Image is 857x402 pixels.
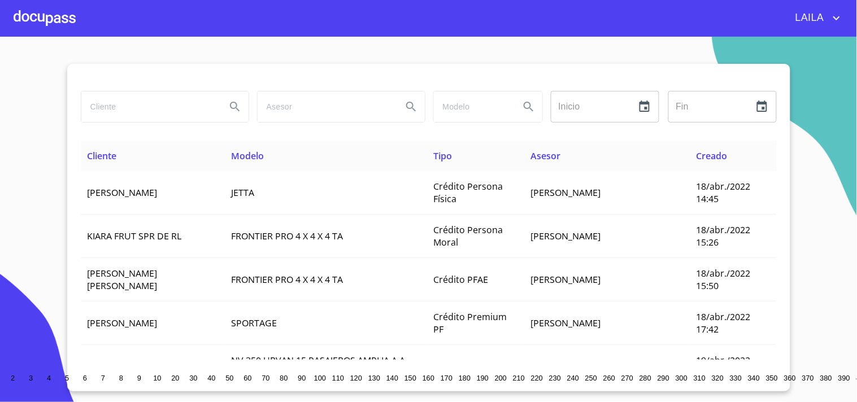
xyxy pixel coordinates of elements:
span: 3 [29,374,33,382]
button: 350 [763,369,781,387]
span: 120 [350,374,362,382]
input: search [434,91,511,122]
span: [PERSON_NAME] [88,317,158,329]
span: 350 [766,374,778,382]
span: 60 [243,374,251,382]
button: 8 [112,369,130,387]
button: 110 [329,369,347,387]
button: 270 [619,369,637,387]
button: 3 [22,369,40,387]
span: 90 [298,374,306,382]
button: 140 [384,369,402,387]
button: 10 [149,369,167,387]
span: Cliente [88,150,117,162]
span: 100 [314,374,326,382]
button: 310 [691,369,709,387]
span: 250 [585,374,597,382]
button: 160 [420,369,438,387]
span: 19/abr./2022 13:20 [696,354,750,379]
span: 4 [47,374,51,382]
button: Search [515,93,542,120]
span: [PERSON_NAME] [531,230,601,242]
span: 220 [531,374,543,382]
button: 250 [582,369,601,387]
button: 360 [781,369,799,387]
button: 280 [637,369,655,387]
button: 6 [76,369,94,387]
span: 20 [171,374,179,382]
span: 330 [730,374,742,382]
span: SPORTAGE [231,317,277,329]
span: Creado [696,150,727,162]
span: 190 [477,374,489,382]
span: 270 [621,374,633,382]
span: 380 [820,374,832,382]
span: LAILA [787,9,830,27]
span: 300 [676,374,688,382]
button: 330 [727,369,745,387]
span: 80 [280,374,288,382]
span: 70 [262,374,269,382]
span: 390 [838,374,850,382]
span: [PERSON_NAME] [531,317,601,329]
button: 170 [438,369,456,387]
span: 310 [694,374,706,382]
button: 130 [366,369,384,387]
button: 120 [347,369,366,387]
button: 230 [546,369,564,387]
span: KIARA FRUT SPR DE RL [88,230,182,242]
button: 290 [655,369,673,387]
button: 60 [239,369,257,387]
span: [PERSON_NAME] [531,273,601,286]
button: 90 [293,369,311,387]
button: 80 [275,369,293,387]
button: 220 [528,369,546,387]
span: 290 [658,374,669,382]
span: 30 [189,374,197,382]
span: 40 [207,374,215,382]
span: Tipo [434,150,453,162]
span: 150 [404,374,416,382]
button: Search [221,93,249,120]
span: FRONTIER PRO 4 X 4 X 4 TA [231,230,343,242]
span: FRONTIER PRO 4 X 4 X 4 TA [231,273,343,286]
span: 110 [332,374,344,382]
button: 210 [510,369,528,387]
span: 6 [83,374,87,382]
button: 340 [745,369,763,387]
span: [PERSON_NAME] [531,186,601,199]
span: 320 [712,374,724,382]
span: Asesor [531,150,561,162]
span: 130 [368,374,380,382]
span: 170 [441,374,453,382]
span: Modelo [231,150,264,162]
button: 190 [474,369,492,387]
button: 150 [402,369,420,387]
input: search [258,91,393,122]
span: 340 [748,374,760,382]
button: 370 [799,369,817,387]
span: 140 [386,374,398,382]
span: 18/abr./2022 14:45 [696,180,750,205]
button: 20 [167,369,185,387]
span: 50 [225,374,233,382]
button: 7 [94,369,112,387]
span: [PERSON_NAME] [PERSON_NAME] [88,267,158,292]
span: 5 [65,374,69,382]
button: 2 [4,369,22,387]
button: 4 [40,369,58,387]
span: 10 [153,374,161,382]
span: 370 [802,374,814,382]
button: 9 [130,369,149,387]
button: 240 [564,369,582,387]
span: 210 [513,374,525,382]
span: Crédito PFAE [434,273,489,286]
span: Crédito Persona Física [434,180,503,205]
button: 200 [492,369,510,387]
button: 390 [836,369,854,387]
button: account of current user [787,9,843,27]
span: [PERSON_NAME] [88,186,158,199]
span: JETTA [231,186,254,199]
button: 100 [311,369,329,387]
span: 240 [567,374,579,382]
